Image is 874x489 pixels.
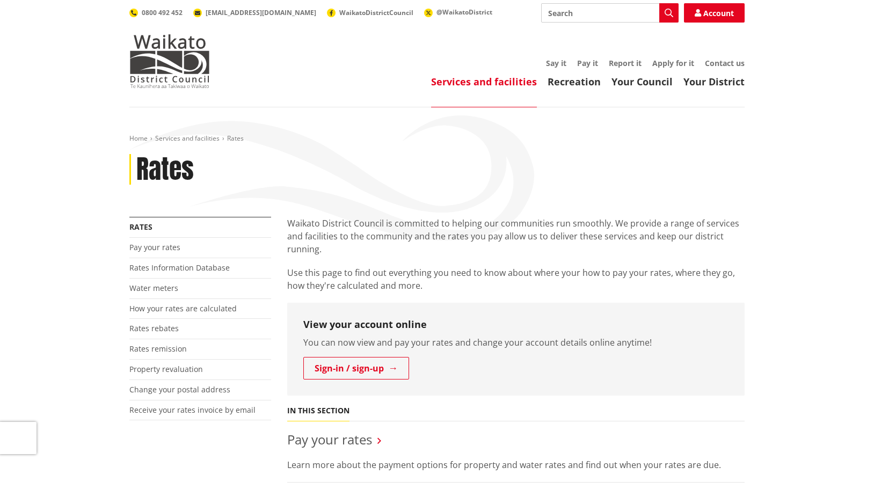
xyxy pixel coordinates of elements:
[155,134,220,143] a: Services and facilities
[705,58,745,68] a: Contact us
[287,406,349,415] h5: In this section
[206,8,316,17] span: [EMAIL_ADDRESS][DOMAIN_NAME]
[129,364,203,374] a: Property revaluation
[129,242,180,252] a: Pay your rates
[546,58,566,68] a: Say it
[129,34,210,88] img: Waikato District Council - Te Kaunihera aa Takiwaa o Waikato
[287,458,745,471] p: Learn more about the payment options for property and water rates and find out when your rates ar...
[129,134,148,143] a: Home
[303,319,729,331] h3: View your account online
[684,3,745,23] a: Account
[611,75,673,88] a: Your Council
[436,8,492,17] span: @WaikatoDistrict
[683,75,745,88] a: Your District
[129,405,256,415] a: Receive your rates invoice by email
[129,283,178,293] a: Water meters
[339,8,413,17] span: WaikatoDistrictCouncil
[129,8,183,17] a: 0800 492 452
[431,75,537,88] a: Services and facilities
[193,8,316,17] a: [EMAIL_ADDRESS][DOMAIN_NAME]
[129,222,152,232] a: Rates
[609,58,642,68] a: Report it
[129,303,237,313] a: How your rates are calculated
[424,8,492,17] a: @WaikatoDistrict
[287,430,372,448] a: Pay your rates
[129,134,745,143] nav: breadcrumb
[136,154,194,185] h1: Rates
[577,58,598,68] a: Pay it
[541,3,679,23] input: Search input
[129,262,230,273] a: Rates Information Database
[287,217,745,256] p: Waikato District Council is committed to helping our communities run smoothly. We provide a range...
[327,8,413,17] a: WaikatoDistrictCouncil
[652,58,694,68] a: Apply for it
[548,75,601,88] a: Recreation
[129,344,187,354] a: Rates remission
[129,323,179,333] a: Rates rebates
[142,8,183,17] span: 0800 492 452
[303,357,409,379] a: Sign-in / sign-up
[129,384,230,395] a: Change your postal address
[303,336,729,349] p: You can now view and pay your rates and change your account details online anytime!
[227,134,244,143] span: Rates
[287,266,745,292] p: Use this page to find out everything you need to know about where your how to pay your rates, whe...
